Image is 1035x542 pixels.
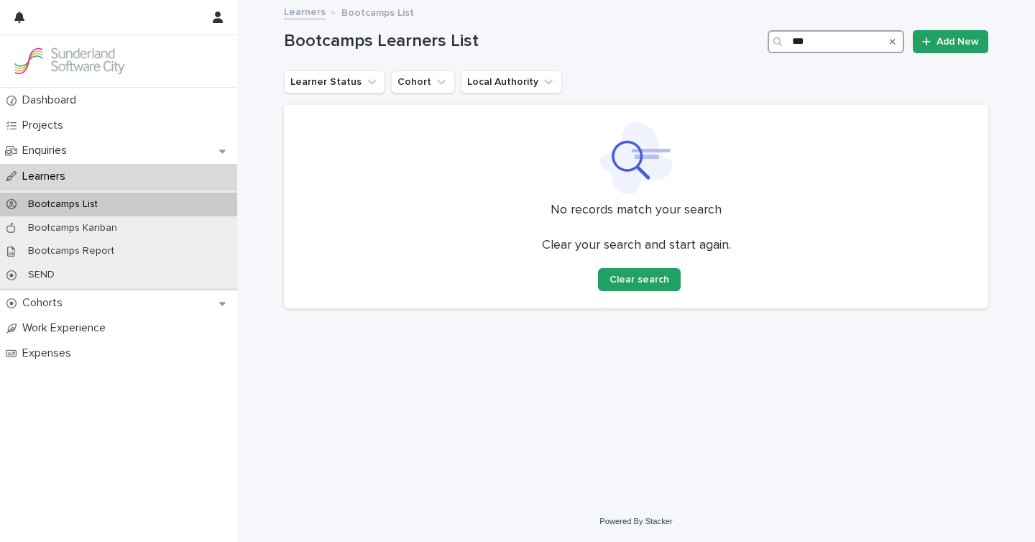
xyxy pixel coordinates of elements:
[284,70,385,93] button: Learner Status
[17,93,88,107] p: Dashboard
[17,269,66,281] p: SEND
[17,144,78,157] p: Enquiries
[17,346,83,360] p: Expenses
[17,296,74,310] p: Cohorts
[341,4,414,19] p: Bootcamps List
[609,275,669,285] span: Clear search
[542,238,731,254] p: Clear your search and start again.
[461,70,562,93] button: Local Authority
[937,37,979,47] span: Add New
[598,268,681,291] button: Clear search
[17,222,129,234] p: Bootcamps Kanban
[599,517,672,525] a: Powered By Stacker
[11,47,126,75] img: GVzBcg19RCOYju8xzymn
[17,245,126,257] p: Bootcamps Report
[284,3,326,19] a: Learners
[768,30,904,53] input: Search
[301,203,971,219] p: No records match your search
[17,170,77,183] p: Learners
[284,31,762,52] h1: Bootcamps Learners List
[17,198,109,211] p: Bootcamps List
[913,30,988,53] a: Add New
[17,321,117,335] p: Work Experience
[17,119,75,132] p: Projects
[391,70,455,93] button: Cohort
